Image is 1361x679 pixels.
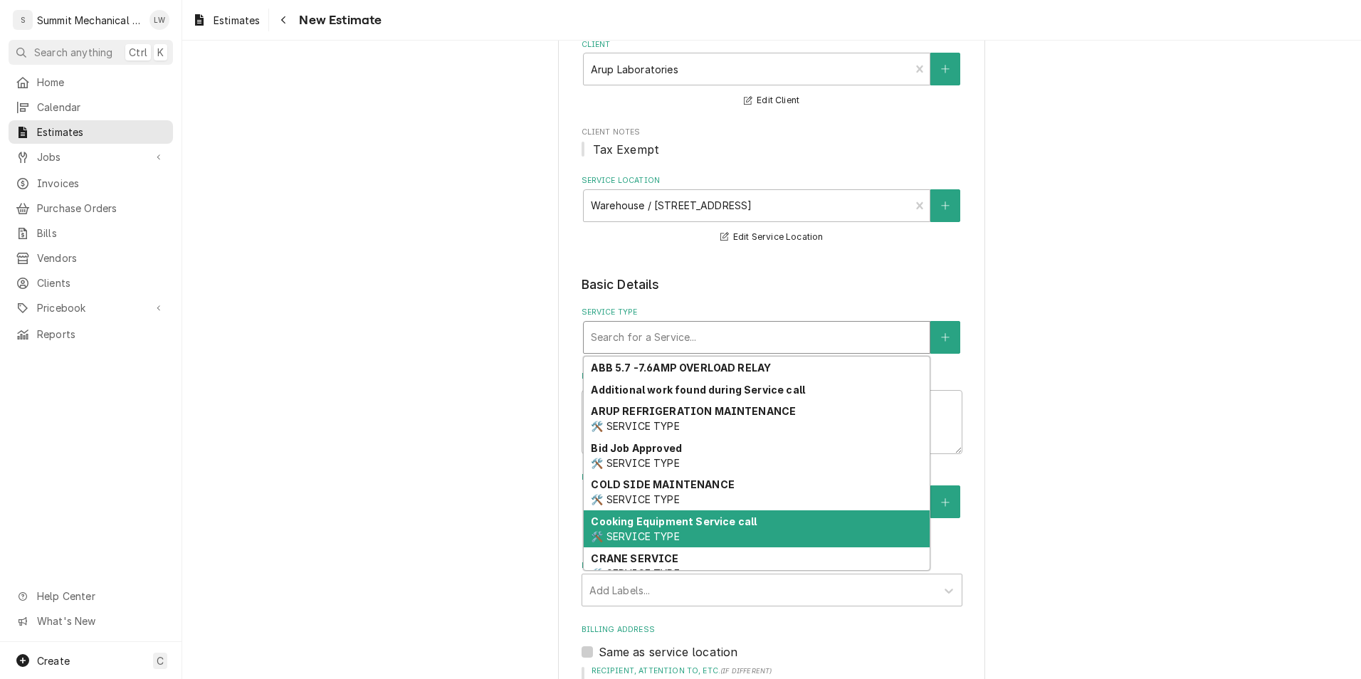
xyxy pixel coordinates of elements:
[591,530,679,542] span: 🛠️ SERVICE TYPE
[591,493,679,505] span: 🛠️ SERVICE TYPE
[149,10,169,30] div: LW
[582,307,962,353] div: Service Type
[582,560,962,606] div: Labels
[9,584,173,608] a: Go to Help Center
[591,405,796,417] strong: ARUP REFRIGERATION MAINTENANCE
[37,300,144,315] span: Pricebook
[941,201,950,211] svg: Create New Location
[582,371,962,382] label: Reason For Call
[214,13,260,28] span: Estimates
[186,9,266,32] a: Estimates
[9,221,173,245] a: Bills
[9,120,173,144] a: Estimates
[37,75,166,90] span: Home
[582,472,962,483] label: Equipment
[591,420,679,432] span: 🛠️ SERVICE TYPE
[582,307,962,318] label: Service Type
[941,332,950,342] svg: Create New Service
[582,39,962,110] div: Client
[157,45,164,60] span: K
[582,39,962,51] label: Client
[599,643,738,660] label: Same as service location
[582,624,962,636] label: Billing Address
[930,485,960,518] button: Create New Equipment
[930,189,960,222] button: Create New Location
[591,442,682,454] strong: Bid Job Approved
[582,371,962,454] div: Reason For Call
[37,655,70,667] span: Create
[37,589,164,604] span: Help Center
[9,609,173,633] a: Go to What's New
[37,149,144,164] span: Jobs
[272,9,295,31] button: Navigate back
[582,127,962,157] div: Client Notes
[718,228,826,246] button: Edit Service Location
[9,95,173,119] a: Calendar
[295,11,382,30] span: New Estimate
[13,10,33,30] div: S
[582,560,962,572] label: Labels
[591,457,679,469] span: 🛠️ SERVICE TYPE
[591,515,757,527] strong: Cooking Equipment Service call
[9,296,173,320] a: Go to Pricebook
[37,176,166,191] span: Invoices
[9,246,173,270] a: Vendors
[37,275,166,290] span: Clients
[941,64,950,74] svg: Create New Client
[591,552,678,564] strong: CRANE SERVICE
[582,175,962,246] div: Service Location
[591,478,734,490] strong: COLD SIDE MAINTENANCE
[9,70,173,94] a: Home
[592,665,962,677] label: Recipient, Attention To, etc.
[9,172,173,195] a: Invoices
[582,175,962,186] label: Service Location
[591,567,679,579] span: 🛠️ SERVICE TYPE
[930,53,960,85] button: Create New Client
[9,40,173,65] button: Search anythingCtrlK
[591,362,771,374] strong: ABB 5.7 -7.6AMP OVERLOAD RELAY
[582,141,962,158] span: Client Notes
[720,667,772,675] span: ( if different )
[930,321,960,354] button: Create New Service
[34,45,112,60] span: Search anything
[37,251,166,265] span: Vendors
[582,275,962,294] legend: Basic Details
[149,10,169,30] div: Landon Weeks's Avatar
[582,127,962,138] span: Client Notes
[941,498,950,507] svg: Create New Equipment
[157,653,164,668] span: C
[129,45,147,60] span: Ctrl
[591,384,805,396] strong: Additional work found during Service call
[37,125,166,140] span: Estimates
[742,92,802,110] button: Edit Client
[9,322,173,346] a: Reports
[9,271,173,295] a: Clients
[37,100,166,115] span: Calendar
[37,13,142,28] div: Summit Mechanical Service LLC
[37,614,164,628] span: What's New
[37,327,166,342] span: Reports
[37,201,166,216] span: Purchase Orders
[9,196,173,220] a: Purchase Orders
[9,145,173,169] a: Go to Jobs
[37,226,166,241] span: Bills
[582,472,962,542] div: Equipment
[593,142,660,157] span: Tax Exempt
